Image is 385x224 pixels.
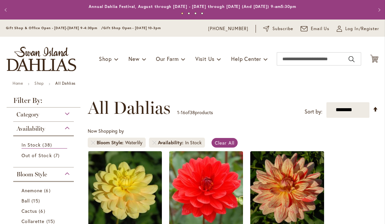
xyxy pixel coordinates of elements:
a: Anemone 6 [22,187,67,194]
span: Ball [22,198,30,204]
button: 2 of 4 [188,12,190,15]
button: 3 of 4 [194,12,197,15]
span: Email Us [311,25,330,32]
a: Remove Bloom Style Waterlily [91,141,95,145]
a: Log In/Register [337,25,379,32]
a: Email Us [301,25,330,32]
span: Clear All [215,140,234,146]
a: Annual Dahlia Festival, August through [DATE] - [DATE] through [DATE] (And [DATE]) 9-am5:30pm [89,4,296,9]
span: Bloom Style [97,139,125,146]
span: Gift Shop Open - [DATE] 10-3pm [103,26,161,30]
a: Subscribe [263,25,293,32]
span: 6 [39,207,47,214]
a: Cactus 6 [22,207,67,214]
span: 38 [42,141,53,148]
span: Shop [99,55,112,62]
span: Help Center [231,55,261,62]
span: Log In/Register [345,25,379,32]
span: 15 [31,197,42,204]
span: 16 [181,109,185,115]
span: 1 [177,109,179,115]
span: 6 [44,187,52,194]
span: Out of Stock [22,152,52,158]
span: Availability [158,139,185,146]
span: In Stock [22,142,41,148]
a: Home [13,81,23,86]
a: store logo [7,47,76,71]
label: Sort by: [305,106,322,118]
a: In Stock 38 [22,141,67,149]
span: Visit Us [195,55,215,62]
span: Our Farm [156,55,178,62]
span: Cactus [22,208,37,214]
span: Category [17,111,39,118]
button: Next [372,3,385,17]
span: Gift Shop & Office Open - [DATE]-[DATE] 9-4:30pm / [6,26,103,30]
span: 38 [190,109,195,115]
a: Remove Availability In Stock [152,141,156,145]
strong: Filter By: [7,97,80,108]
div: Waterlily [125,139,142,146]
div: In Stock [185,139,202,146]
a: Shop [34,81,44,86]
strong: All Dahlias [55,81,75,86]
a: Clear All [212,138,238,148]
span: Anemone [22,187,42,194]
a: Ball 15 [22,197,67,204]
span: Now Shopping by [88,128,124,134]
span: Bloom Style [17,171,47,178]
p: - of products [177,107,213,118]
button: 4 of 4 [201,12,203,15]
a: Out of Stock 7 [22,152,67,159]
span: 7 [54,152,61,159]
span: New [128,55,139,62]
a: [PHONE_NUMBER] [208,25,248,32]
button: 1 of 4 [181,12,183,15]
span: Subscribe [272,25,293,32]
span: All Dahlias [88,98,170,118]
span: Availability [17,125,45,132]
